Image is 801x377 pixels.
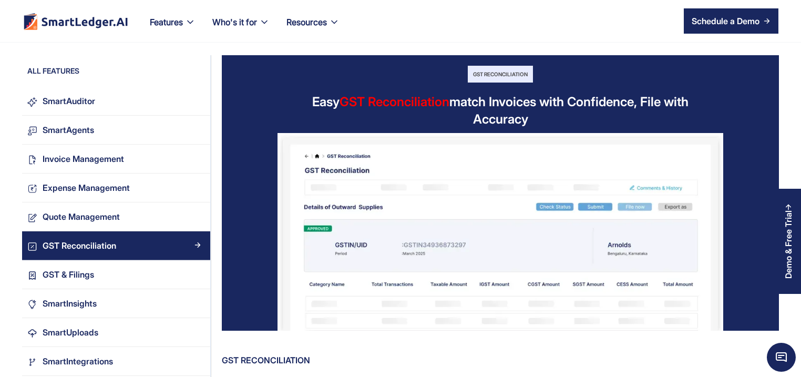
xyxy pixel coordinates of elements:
div: Invoice Management [43,152,124,166]
img: Arrow Right Blue [194,155,201,161]
img: footer logo [23,13,129,30]
div: ALL FEATURES [22,66,210,81]
a: SmartAgentsArrow Right Blue [22,116,210,145]
span: GST Reconciliation [340,94,449,109]
div: SmartAuditor [43,94,95,108]
div: Features [150,15,183,29]
div: Features [141,15,204,42]
img: Arrow Right Blue [194,213,201,219]
img: arrow right icon [764,18,770,24]
a: SmartInsightsArrow Right Blue [22,289,210,318]
div: GST Reconciliation [468,66,533,83]
div: SmartUploads [43,325,98,340]
img: Arrow Right Blue [194,126,201,133]
div: GST Reconciliation [222,352,777,369]
img: Arrow Right Blue [194,97,201,104]
div: SmartAgents [43,123,94,137]
div: GST & Filings [43,268,94,282]
span: Chat Widget [767,343,796,372]
div: GST Reconciliation [43,239,116,253]
div: Quote Management [43,210,120,224]
div: Easy match Invoices with Confidence, File with Accuracy [309,93,692,128]
div: Who's it for [212,15,257,29]
a: Quote ManagementArrow Right Blue [22,202,210,231]
img: Arrow Right Blue [194,329,201,335]
div: SmartIntegrations [43,354,113,369]
div: Expense Management [43,181,130,195]
div: Schedule a Demo [692,15,759,27]
img: Arrow Right Blue [194,300,201,306]
a: Invoice ManagementArrow Right Blue [22,145,210,174]
div: Demo & Free Trial [784,210,793,279]
div: Who's it for [204,15,278,42]
a: Expense ManagementArrow Right Blue [22,174,210,202]
a: GST & FilingsArrow Right Blue [22,260,210,289]
img: Arrow Right Blue [194,271,201,277]
a: Schedule a Demo [684,8,778,34]
a: SmartUploadsArrow Right Blue [22,318,210,347]
img: Arrow Right Blue [194,184,201,190]
a: home [23,13,129,30]
a: SmartIntegrationsArrow Right Blue [22,347,210,376]
div: SmartInsights [43,297,97,311]
div: Resources [286,15,327,29]
a: SmartAuditorArrow Right Blue [22,87,210,116]
img: Arrow Right Blue [194,358,201,364]
a: GST ReconciliationArrow Right Blue [22,231,210,260]
img: Arrow Right Blue [194,242,201,248]
div: Resources [278,15,348,42]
